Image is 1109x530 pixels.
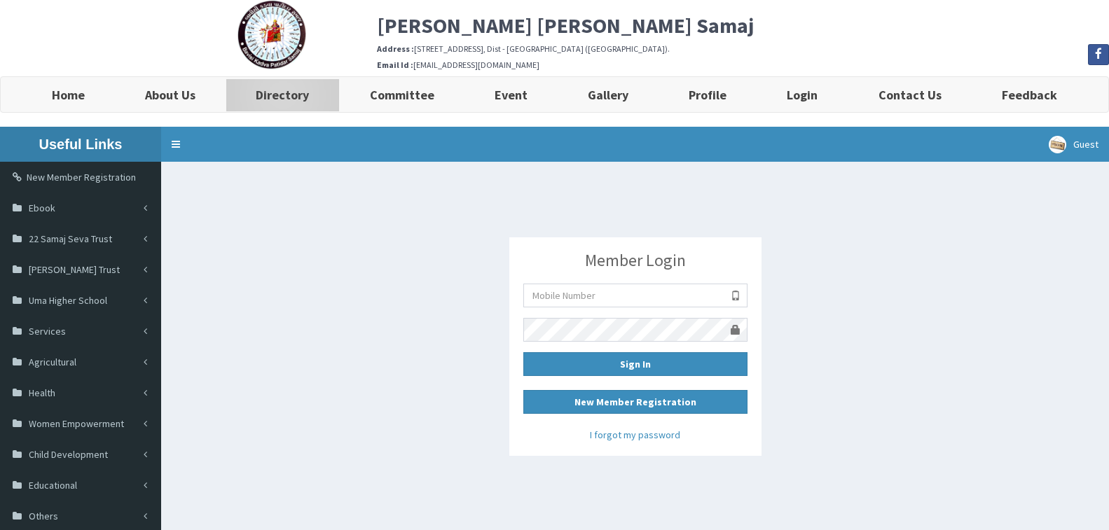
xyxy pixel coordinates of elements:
[659,77,757,112] a: Profile
[29,202,55,214] span: Ebook
[340,77,464,112] a: Committee
[590,428,680,441] a: I forgot my password
[29,386,55,399] span: Health
[52,87,85,103] b: Home
[29,510,58,522] span: Others
[370,87,434,103] b: Committee
[29,232,112,245] span: 22 Samaj Seva Trust
[523,284,748,307] input: Mobile Number
[29,479,77,491] span: Educational
[256,87,309,103] b: Directory
[879,87,942,103] b: Contact Us
[377,44,1109,53] h6: [STREET_ADDRESS], Dist - [GEOGRAPHIC_DATA] ([GEOGRAPHIC_DATA]).
[145,87,195,103] b: About Us
[226,77,339,112] a: Directory
[620,358,651,370] b: Sign In
[523,390,748,414] a: New Member Registration
[558,77,659,112] a: Gallery
[588,87,628,103] b: Gallery
[115,77,226,112] a: About Us
[757,77,848,112] a: Login
[29,417,124,430] span: Women Empowerment
[1073,138,1098,151] span: Guest
[29,294,107,307] span: Uma Higher School
[1038,127,1109,162] a: Guest
[377,60,1109,69] h6: [EMAIL_ADDRESS][DOMAIN_NAME]
[29,325,66,337] span: Services
[523,251,748,284] h3: Member Login
[377,43,414,54] b: Address :
[29,263,120,276] span: [PERSON_NAME] Trust
[39,137,123,152] b: Useful Links
[787,87,818,103] b: Login
[972,77,1087,112] a: Feedback
[523,352,748,376] button: Sign In
[1002,87,1057,103] b: Feedback
[574,396,696,408] b: New Member Registration
[22,77,115,112] a: Home
[29,448,108,461] span: Child Development
[689,87,726,103] b: Profile
[29,356,76,368] span: Agricultural
[377,60,413,70] b: Email Id :
[495,87,528,103] b: Event
[377,12,754,39] b: [PERSON_NAME] [PERSON_NAME] Samaj
[464,77,558,112] a: Event
[848,77,972,112] a: Contact Us
[1049,136,1066,153] img: User Image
